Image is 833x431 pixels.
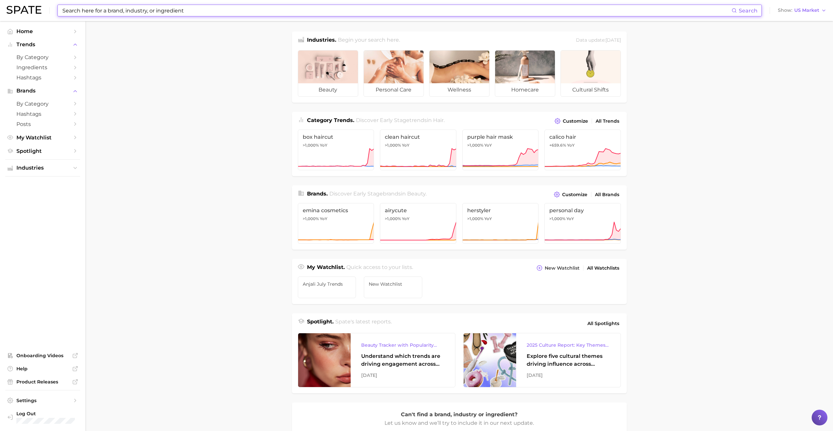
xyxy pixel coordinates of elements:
[593,190,621,199] a: All Brands
[307,36,336,45] h1: Industries.
[402,143,409,148] span: YoY
[385,143,401,148] span: >1,000%
[794,9,819,12] span: US Market
[5,72,80,83] a: Hashtags
[303,216,319,221] span: >1,000%
[303,207,369,214] span: emina cosmetics
[335,318,392,329] h2: Spate's latest reports.
[549,143,566,148] span: +659.6%
[303,143,319,148] span: >1,000%
[364,83,424,96] span: personal care
[5,62,80,72] a: Ingredients
[16,411,75,417] span: Log Out
[320,143,327,148] span: YoY
[567,143,575,148] span: YoY
[338,36,400,45] h2: Begin your search here.
[16,398,69,403] span: Settings
[5,26,80,36] a: Home
[467,207,534,214] span: herstyler
[16,366,69,372] span: Help
[320,216,327,221] span: YoY
[16,165,69,171] span: Industries
[586,318,621,329] a: All Spotlights
[467,134,534,140] span: purple hair mask
[484,143,492,148] span: YoY
[307,318,334,329] h1: Spotlight.
[462,130,539,170] a: purple hair mask>1,000% YoY
[484,216,492,221] span: YoY
[16,148,69,154] span: Spotlight
[429,83,489,96] span: wellness
[576,36,621,45] div: Data update: [DATE]
[463,333,621,387] a: 2025 Culture Report: Key Themes That Are Shaping Consumer DemandExplore five cultural themes driv...
[5,146,80,156] a: Spotlight
[16,121,69,127] span: Posts
[561,83,621,96] span: cultural shifts
[778,9,792,12] span: Show
[5,133,80,143] a: My Watchlist
[549,216,565,221] span: >1,000%
[587,265,619,271] span: All Watchlists
[429,50,490,97] a: wellness
[298,277,356,298] a: Anjali July Trends
[16,64,69,71] span: Ingredients
[356,117,445,123] span: Discover Early Stage trends in .
[566,216,574,221] span: YoY
[495,83,555,96] span: homecare
[549,134,616,140] span: calico hair
[361,371,445,379] div: [DATE]
[307,117,354,123] span: Category Trends .
[346,263,413,273] h2: Quick access to your lists.
[562,192,587,197] span: Customize
[545,265,580,271] span: New Watchlist
[303,281,351,287] span: Anjali July Trends
[16,54,69,60] span: by Category
[739,8,757,14] span: Search
[16,353,69,359] span: Onboarding Videos
[5,99,80,109] a: by Category
[5,52,80,62] a: by Category
[307,191,328,197] span: Brands .
[402,216,409,221] span: YoY
[298,50,358,97] a: beauty
[363,50,424,97] a: personal care
[380,203,456,244] a: airycute>1,000% YoY
[527,341,610,349] div: 2025 Culture Report: Key Themes That Are Shaping Consumer Demand
[329,191,427,197] span: Discover Early Stage brands in .
[62,5,732,16] input: Search here for a brand, industry, or ingredient
[560,50,621,97] a: cultural shifts
[303,134,369,140] span: box haircut
[596,118,619,124] span: All Trends
[433,117,444,123] span: hair
[594,117,621,126] a: All Trends
[495,50,555,97] a: homecare
[384,410,535,419] p: Can't find a brand, industry or ingredient?
[364,277,422,298] a: New Watchlist
[7,6,41,14] img: SPATE
[5,377,80,387] a: Product Releases
[544,203,621,244] a: personal day>1,000% YoY
[16,379,69,385] span: Product Releases
[16,134,69,141] span: My Watchlist
[5,409,80,426] a: Log out. Currently logged in with e-mail lchokshi@estee.com.
[16,101,69,107] span: by Category
[5,396,80,405] a: Settings
[462,203,539,244] a: herstyler>1,000% YoY
[361,352,445,368] div: Understand which trends are driving engagement across platforms in the skin, hair, makeup, and fr...
[16,111,69,117] span: Hashtags
[16,42,69,48] span: Trends
[467,216,483,221] span: >1,000%
[776,6,828,15] button: ShowUS Market
[298,83,358,96] span: beauty
[527,371,610,379] div: [DATE]
[563,118,588,124] span: Customize
[587,319,619,327] span: All Spotlights
[16,88,69,94] span: Brands
[5,351,80,360] a: Onboarding Videos
[5,40,80,50] button: Trends
[361,341,445,349] div: Beauty Tracker with Popularity Index
[16,74,69,81] span: Hashtags
[595,192,619,197] span: All Brands
[298,203,374,244] a: emina cosmetics>1,000% YoY
[544,130,621,170] a: calico hair+659.6% YoY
